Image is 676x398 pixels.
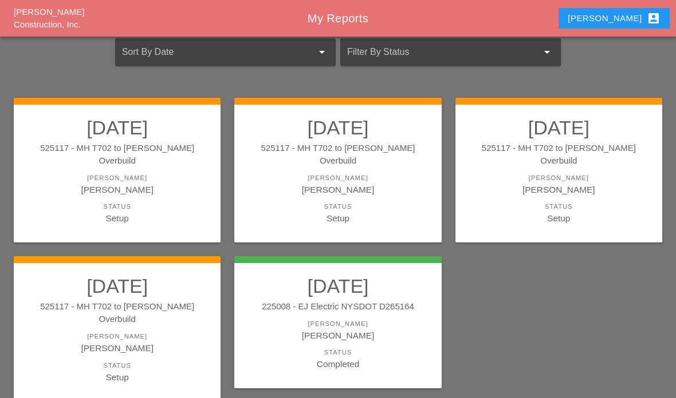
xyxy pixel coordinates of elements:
div: Setup [246,212,430,225]
div: [PERSON_NAME] [568,11,660,25]
h2: [DATE] [467,116,651,139]
div: [PERSON_NAME] [246,183,430,196]
div: Setup [25,212,209,225]
div: Status [246,202,430,212]
div: Completed [246,357,430,371]
h2: [DATE] [246,116,430,139]
div: [PERSON_NAME] [25,173,209,183]
i: arrow_drop_down [540,45,554,59]
a: [DATE]525117 - MH T702 to [PERSON_NAME] Overbuild[PERSON_NAME][PERSON_NAME]StatusSetup [467,116,651,225]
div: [PERSON_NAME] [25,183,209,196]
a: [DATE]525117 - MH T702 to [PERSON_NAME] Overbuild[PERSON_NAME][PERSON_NAME]StatusSetup [246,116,430,225]
div: [PERSON_NAME] [467,173,651,183]
div: 525117 - MH T702 to [PERSON_NAME] Overbuild [25,300,209,326]
h2: [DATE] [25,274,209,297]
div: Status [246,348,430,357]
a: [DATE]525117 - MH T702 to [PERSON_NAME] Overbuild[PERSON_NAME][PERSON_NAME]StatusSetup [25,274,209,384]
div: 525117 - MH T702 to [PERSON_NAME] Overbuild [246,142,430,168]
div: 525117 - MH T702 to [PERSON_NAME] Overbuild [467,142,651,168]
h2: [DATE] [25,116,209,139]
div: [PERSON_NAME] [25,341,209,355]
h2: [DATE] [246,274,430,297]
div: Status [467,202,651,212]
span: My Reports [308,12,368,25]
a: [DATE]525117 - MH T702 to [PERSON_NAME] Overbuild[PERSON_NAME][PERSON_NAME]StatusSetup [25,116,209,225]
div: [PERSON_NAME] [246,173,430,183]
div: 525117 - MH T702 to [PERSON_NAME] Overbuild [25,142,209,168]
div: Setup [467,212,651,225]
i: account_box [647,11,661,25]
div: 225008 - EJ Electric NYSDOT D265164 [246,300,430,313]
div: Status [25,361,209,371]
button: [PERSON_NAME] [559,8,669,29]
a: [DATE]225008 - EJ Electric NYSDOT D265164[PERSON_NAME][PERSON_NAME]StatusCompleted [246,274,430,371]
i: arrow_drop_down [315,45,329,59]
div: Status [25,202,209,212]
div: [PERSON_NAME] [25,332,209,341]
div: [PERSON_NAME] [246,319,430,329]
a: [PERSON_NAME] Construction, Inc. [14,7,84,30]
div: [PERSON_NAME] [467,183,651,196]
div: Setup [25,371,209,384]
div: [PERSON_NAME] [246,329,430,342]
